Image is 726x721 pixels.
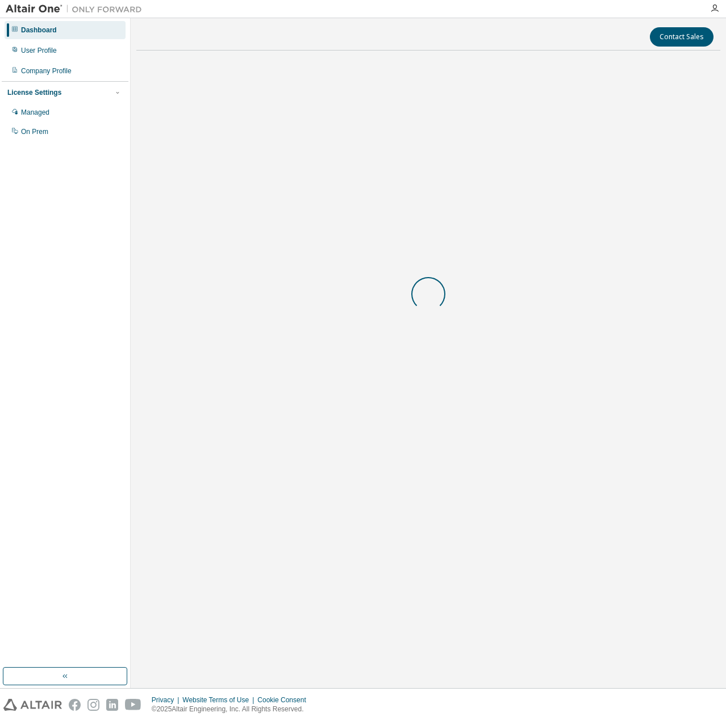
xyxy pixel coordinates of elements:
[21,46,57,55] div: User Profile
[257,695,312,705] div: Cookie Consent
[7,88,61,97] div: License Settings
[152,695,182,705] div: Privacy
[87,699,99,711] img: instagram.svg
[125,699,141,711] img: youtube.svg
[21,108,49,117] div: Managed
[3,699,62,711] img: altair_logo.svg
[650,27,714,47] button: Contact Sales
[69,699,81,711] img: facebook.svg
[152,705,313,714] p: © 2025 Altair Engineering, Inc. All Rights Reserved.
[21,127,48,136] div: On Prem
[106,699,118,711] img: linkedin.svg
[21,26,57,35] div: Dashboard
[182,695,257,705] div: Website Terms of Use
[21,66,72,76] div: Company Profile
[6,3,148,15] img: Altair One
